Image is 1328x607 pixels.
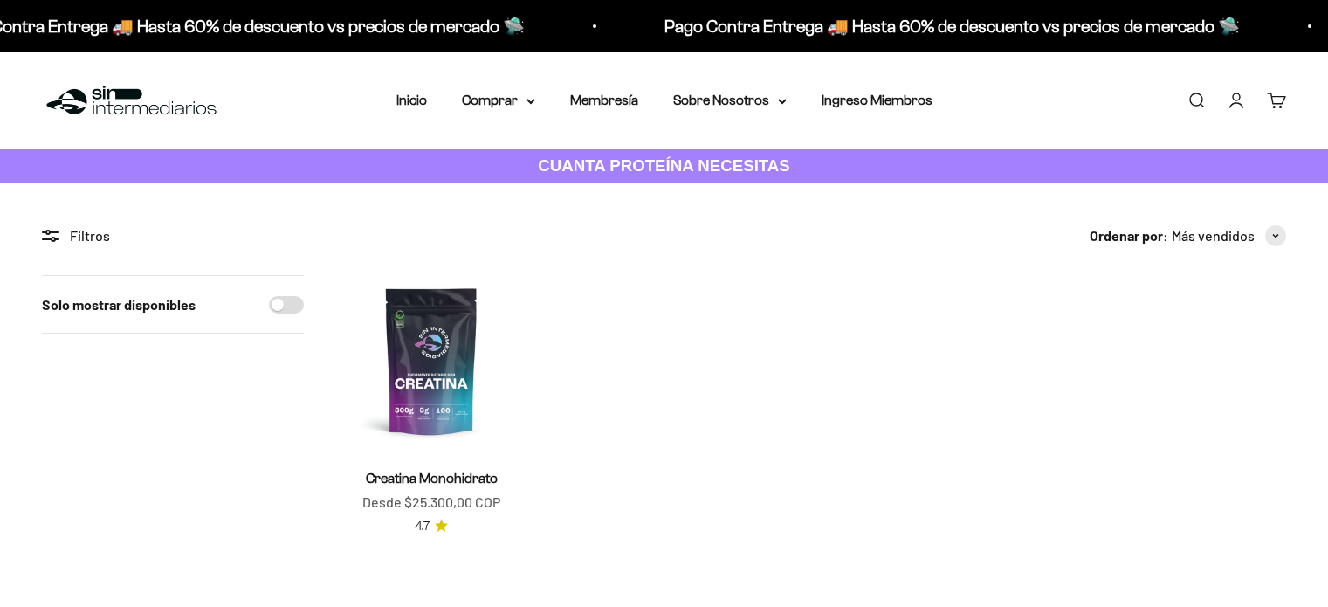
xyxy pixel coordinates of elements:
[673,89,787,112] summary: Sobre Nosotros
[1172,224,1255,247] span: Más vendidos
[664,12,1240,40] p: Pago Contra Entrega 🚚 Hasta 60% de descuento vs precios de mercado 🛸
[366,471,498,486] a: Creatina Monohidrato
[1090,224,1168,247] span: Ordenar por:
[396,93,427,107] a: Inicio
[1172,224,1286,247] button: Más vendidos
[362,491,500,514] sale-price: Desde $25.300,00 COP
[415,517,448,536] a: 4.74.7 de 5.0 estrellas
[42,224,304,247] div: Filtros
[415,517,430,536] span: 4.7
[462,89,535,112] summary: Comprar
[538,156,790,175] strong: CUANTA PROTEÍNA NECESITAS
[570,93,638,107] a: Membresía
[822,93,932,107] a: Ingreso Miembros
[42,293,196,316] label: Solo mostrar disponibles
